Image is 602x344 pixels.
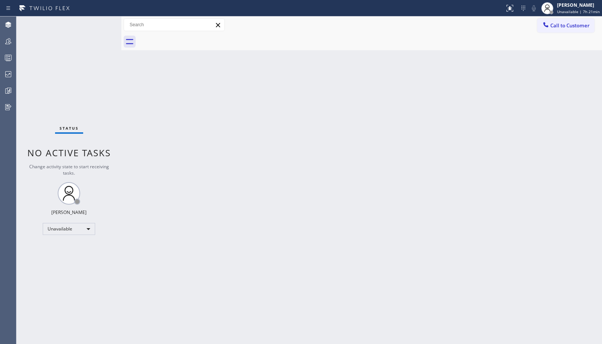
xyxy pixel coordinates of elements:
div: Unavailable [43,223,95,235]
span: No active tasks [27,147,111,159]
div: [PERSON_NAME] [557,2,600,8]
span: Status [60,126,79,131]
input: Search [124,19,224,31]
span: Change activity state to start receiving tasks. [29,163,109,176]
span: Call to Customer [550,22,590,29]
div: [PERSON_NAME] [51,209,87,215]
button: Mute [529,3,539,13]
button: Call to Customer [537,18,595,33]
span: Unavailable | 7h 21min [557,9,600,14]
